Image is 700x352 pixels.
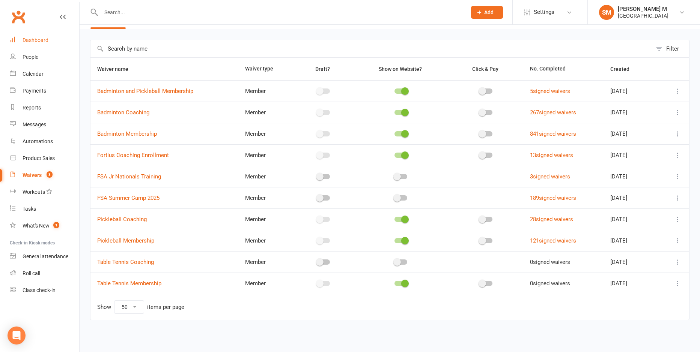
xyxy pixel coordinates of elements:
[530,173,570,180] a: 3signed waivers
[599,5,614,20] div: SM
[465,64,507,73] button: Click & Pay
[23,253,68,259] div: General attendance
[97,66,137,72] span: Waiver name
[238,144,295,166] td: Member
[23,88,46,94] div: Payments
[379,66,422,72] span: Show on Website?
[238,273,295,294] td: Member
[99,7,461,18] input: Search...
[610,66,638,72] span: Created
[530,259,570,265] span: 0 signed waivers
[604,187,659,208] td: [DATE]
[23,223,50,229] div: What's New
[10,49,79,66] a: People
[10,248,79,265] a: General attendance kiosk mode
[10,150,79,167] a: Product Sales
[97,259,154,265] a: Table Tennis Coaching
[10,99,79,116] a: Reports
[604,230,659,251] td: [DATE]
[23,189,45,195] div: Workouts
[471,6,503,19] button: Add
[97,237,154,244] a: Pickleball Membership
[23,54,38,60] div: People
[238,80,295,102] td: Member
[23,206,36,212] div: Tasks
[97,173,161,180] a: FSA Jr Nationals Training
[530,152,573,159] a: 13signed waivers
[530,237,576,244] a: 121signed waivers
[97,280,161,287] a: Table Tennis Membership
[534,4,554,21] span: Settings
[53,222,59,228] span: 1
[10,282,79,299] a: Class kiosk mode
[10,265,79,282] a: Roll call
[10,167,79,184] a: Waivers 3
[472,66,498,72] span: Click & Pay
[604,208,659,230] td: [DATE]
[604,123,659,144] td: [DATE]
[23,121,46,127] div: Messages
[97,300,184,314] div: Show
[238,166,295,187] td: Member
[530,109,576,116] a: 267signed waivers
[23,155,55,161] div: Product Sales
[238,208,295,230] td: Member
[530,216,573,223] a: 28signed waivers
[90,40,652,57] input: Search by name
[238,58,295,80] th: Waiver type
[9,7,28,26] a: Clubworx
[97,195,160,201] a: FSA Summer Camp 2025
[604,80,659,102] td: [DATE]
[238,251,295,273] td: Member
[10,82,79,99] a: Payments
[604,166,659,187] td: [DATE]
[47,171,53,178] span: 3
[315,66,330,72] span: Draft?
[23,172,42,178] div: Waivers
[97,130,157,137] a: Badminton Membership
[10,217,79,234] a: What's New1
[604,273,659,294] td: [DATE]
[618,12,668,19] div: [GEOGRAPHIC_DATA]
[97,64,137,73] button: Waiver name
[666,44,679,53] div: Filter
[10,32,79,49] a: Dashboard
[10,66,79,82] a: Calendar
[147,304,184,310] div: items per page
[652,40,689,57] button: Filter
[238,123,295,144] td: Member
[10,201,79,217] a: Tasks
[238,102,295,123] td: Member
[10,116,79,133] a: Messages
[530,130,576,137] a: 841signed waivers
[8,327,26,345] div: Open Intercom Messenger
[530,88,570,94] a: 5signed waivers
[23,105,41,111] div: Reports
[238,230,295,251] td: Member
[23,138,53,144] div: Automations
[10,133,79,150] a: Automations
[530,195,576,201] a: 189signed waivers
[10,184,79,201] a: Workouts
[523,58,604,80] th: No. Completed
[610,64,638,73] button: Created
[530,280,570,287] span: 0 signed waivers
[484,9,494,15] span: Add
[604,251,659,273] td: [DATE]
[97,216,147,223] a: Pickleball Coaching
[97,152,169,159] a: Fortius Coaching Enrollment
[23,71,44,77] div: Calendar
[23,270,40,276] div: Roll call
[372,64,430,73] button: Show on Website?
[97,88,193,94] a: Badminton and Pickleball Membership
[23,37,48,43] div: Dashboard
[309,64,338,73] button: Draft?
[618,6,668,12] div: [PERSON_NAME] M
[23,287,56,293] div: Class check-in
[604,102,659,123] td: [DATE]
[238,187,295,208] td: Member
[97,109,149,116] a: Badminton Coaching
[604,144,659,166] td: [DATE]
